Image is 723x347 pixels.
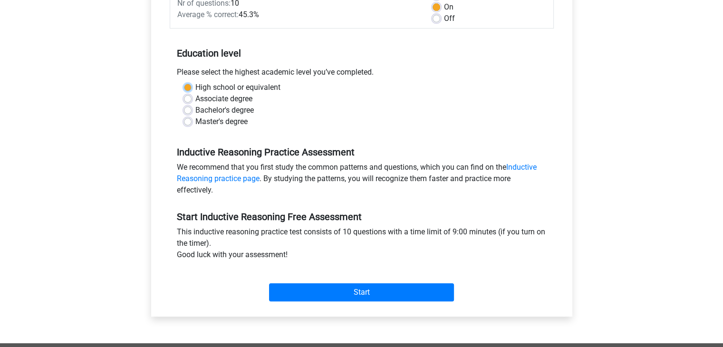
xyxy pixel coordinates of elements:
span: Average % correct: [177,10,239,19]
div: We recommend that you first study the common patterns and questions, which you can find on the . ... [170,162,554,200]
div: This inductive reasoning practice test consists of 10 questions with a time limit of 9:00 minutes... [170,226,554,264]
label: On [444,1,453,13]
h5: Start Inductive Reasoning Free Assessment [177,211,547,222]
h5: Education level [177,44,547,63]
label: Bachelor's degree [195,105,254,116]
label: Off [444,13,455,24]
h5: Inductive Reasoning Practice Assessment [177,146,547,158]
label: High school or equivalent [195,82,280,93]
input: Start [269,283,454,301]
label: Master's degree [195,116,248,127]
label: Associate degree [195,93,252,105]
div: Please select the highest academic level you’ve completed. [170,67,554,82]
div: 45.3% [170,9,425,20]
